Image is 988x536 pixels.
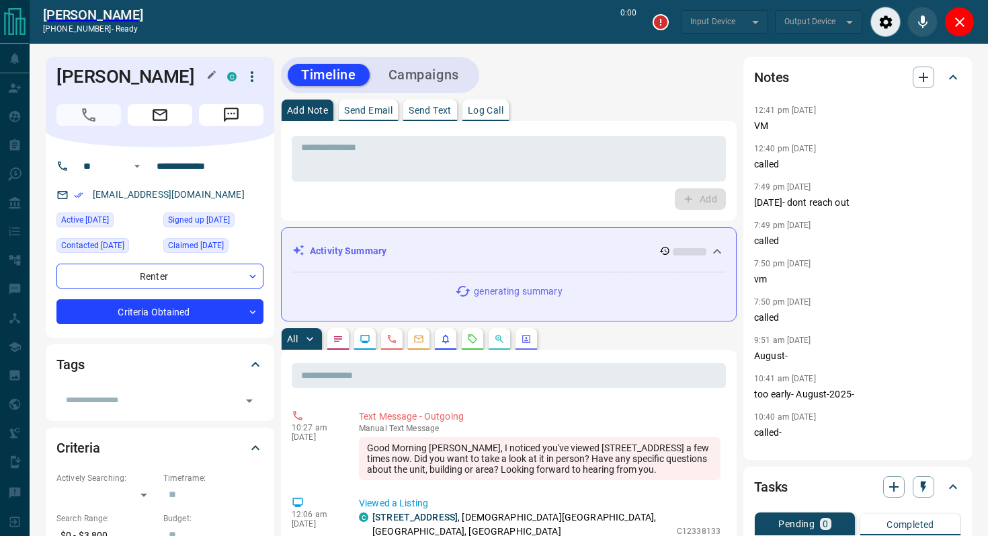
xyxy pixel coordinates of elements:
[620,7,636,37] p: 0:00
[56,66,207,87] h1: [PERSON_NAME]
[754,426,961,440] p: called-
[474,284,562,299] p: generating summary
[907,7,938,37] div: Mute
[128,104,192,126] span: Email
[944,7,975,37] div: Close
[74,190,83,200] svg: Email Verified
[386,334,397,344] svg: Calls
[359,512,368,522] div: condos.ca
[359,410,721,424] p: Text Message - Outgoing
[292,432,339,442] p: [DATE]
[754,272,961,286] p: vm
[413,334,424,344] svg: Emails
[754,297,811,307] p: 7:50 pm [DATE]
[375,64,472,86] button: Campaigns
[56,238,157,257] div: Tue Aug 12 2025
[43,23,143,35] p: [PHONE_NUMBER] -
[823,519,828,529] p: 0
[227,72,237,81] div: condos.ca
[754,196,961,210] p: [DATE]- dont reach out
[168,239,224,252] span: Claimed [DATE]
[61,239,124,252] span: Contacted [DATE]
[292,510,339,519] p: 12:06 am
[56,348,263,381] div: Tags
[56,213,157,231] div: Wed Aug 13 2025
[754,61,961,93] div: Notes
[754,311,961,325] p: called
[754,451,816,460] p: 12:04 pm [DATE]
[56,472,157,484] p: Actively Searching:
[129,158,145,174] button: Open
[754,471,961,503] div: Tasks
[56,299,263,324] div: Criteria Obtained
[344,106,393,115] p: Send Email
[360,334,370,344] svg: Lead Browsing Activity
[359,424,721,433] p: Text Message
[754,106,816,115] p: 12:41 pm [DATE]
[870,7,901,37] div: Audio Settings
[754,157,961,171] p: called
[56,432,263,464] div: Criteria
[754,336,811,345] p: 9:51 am [DATE]
[754,221,811,230] p: 7:49 pm [DATE]
[359,437,721,480] div: Good Morning [PERSON_NAME], I noticed you've viewed [STREET_ADDRESS] a few times now. Did you wan...
[199,104,263,126] span: Message
[292,423,339,432] p: 10:27 am
[56,437,100,459] h2: Criteria
[754,259,811,268] p: 7:50 pm [DATE]
[754,374,816,383] p: 10:41 am [DATE]
[288,64,370,86] button: Timeline
[372,512,458,523] a: [STREET_ADDRESS]
[56,264,263,289] div: Renter
[310,244,386,258] p: Activity Summary
[116,24,138,34] span: ready
[163,213,263,231] div: Fri Jan 12 2024
[359,424,387,433] span: manual
[409,106,452,115] p: Send Text
[163,238,263,257] div: Mon Jul 08 2024
[287,106,328,115] p: Add Note
[887,520,934,529] p: Completed
[494,334,505,344] svg: Opportunities
[287,334,298,344] p: All
[754,144,816,153] p: 12:40 pm [DATE]
[468,106,503,115] p: Log Call
[778,519,815,529] p: Pending
[440,334,451,344] svg: Listing Alerts
[56,512,157,525] p: Search Range:
[292,519,339,529] p: [DATE]
[754,234,961,248] p: called
[163,472,263,484] p: Timeframe:
[467,334,478,344] svg: Requests
[754,476,788,498] h2: Tasks
[333,334,343,344] svg: Notes
[93,189,245,200] a: [EMAIL_ADDRESS][DOMAIN_NAME]
[754,412,816,422] p: 10:40 am [DATE]
[56,104,121,126] span: Call
[754,349,961,363] p: August-
[61,213,109,227] span: Active [DATE]
[359,496,721,510] p: Viewed a Listing
[43,7,143,23] a: [PERSON_NAME]
[521,334,532,344] svg: Agent Actions
[168,213,230,227] span: Signed up [DATE]
[163,512,263,525] p: Budget:
[292,239,725,264] div: Activity Summary
[754,182,811,192] p: 7:49 pm [DATE]
[754,67,789,88] h2: Notes
[754,387,961,401] p: too early- August-2025-
[240,391,259,410] button: Open
[56,354,84,375] h2: Tags
[754,119,961,133] p: VM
